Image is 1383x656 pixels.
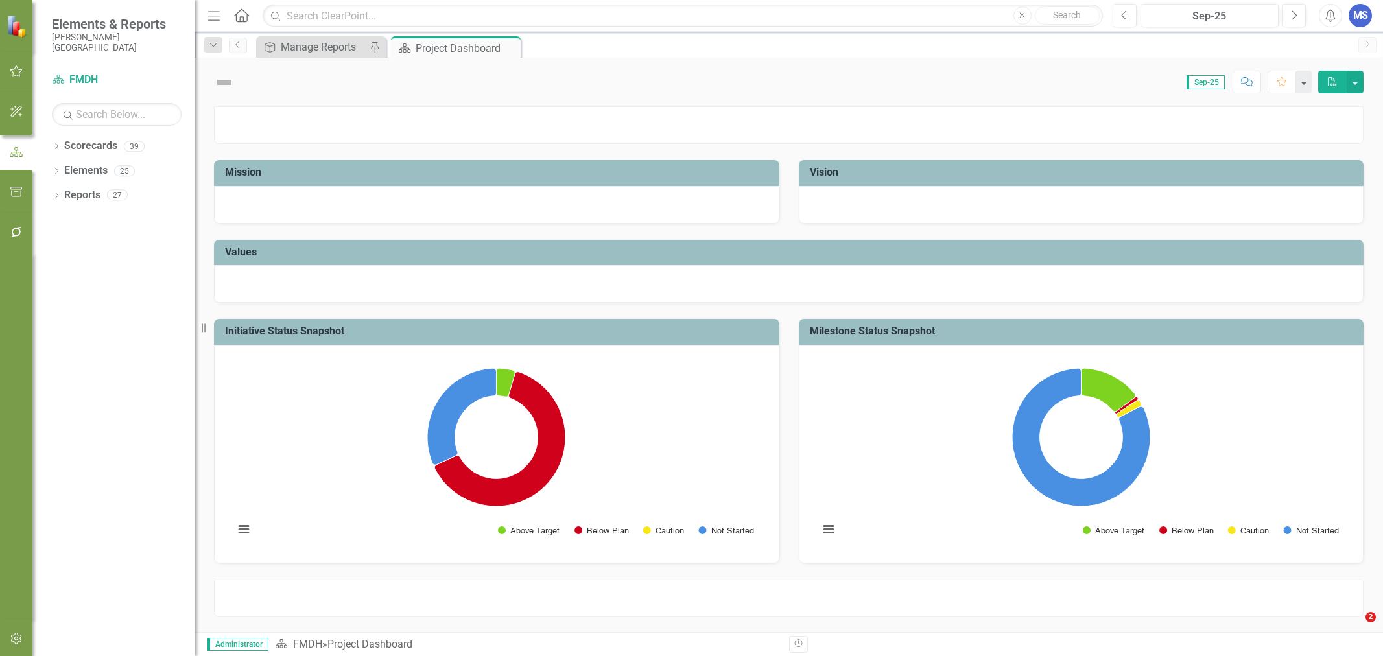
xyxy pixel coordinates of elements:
div: » [275,637,779,652]
div: Project Dashboard [416,40,517,56]
small: [PERSON_NAME][GEOGRAPHIC_DATA] [52,32,182,53]
div: Chart. Highcharts interactive chart. [812,355,1351,550]
span: Search [1053,10,1081,20]
a: Manage Reports [259,39,366,55]
div: 25 [114,165,135,176]
div: Manage Reports [281,39,366,55]
span: Sep-25 [1187,75,1225,89]
button: Show Not Started [1284,526,1338,535]
a: Reports [64,188,100,203]
button: Show Below Plan [1159,526,1214,535]
div: Project Dashboard [327,638,412,650]
h3: Vision [810,167,1358,178]
svg: Interactive chart [228,355,765,550]
iframe: Intercom live chat [1339,612,1370,643]
h3: Milestone Status Snapshot [810,325,1358,337]
span: Administrator [207,638,268,651]
a: Scorecards [64,139,117,154]
button: Show Caution [1228,526,1270,535]
input: Search ClearPoint... [263,5,1103,27]
button: Show Below Plan [574,526,629,535]
input: Search Below... [52,103,182,126]
button: Show Above Target [1083,526,1144,535]
svg: Interactive chart [812,355,1350,550]
button: View chart menu, Chart [820,520,838,538]
path: Caution, 0. [434,454,459,466]
button: Sep-25 [1141,4,1279,27]
h3: Initiative Status Snapshot [225,325,773,337]
div: 39 [124,141,145,152]
div: 27 [107,190,128,201]
text: Not Started [1295,527,1338,535]
button: View chart menu, Chart [235,520,253,538]
span: 2 [1365,612,1376,622]
img: Not Defined [214,72,235,93]
img: ClearPoint Strategy [6,14,29,38]
button: Show Not Started [699,526,753,535]
div: Chart. Highcharts interactive chart. [228,355,766,550]
button: Show Above Target [498,526,560,535]
span: Elements & Reports [52,16,182,32]
path: Above Target, 18. [1081,368,1135,412]
a: Elements [64,163,108,178]
path: Below Plan, 14. [434,371,565,506]
path: Caution, 2. [1117,401,1141,417]
h3: Mission [225,167,773,178]
path: Above Target, 1. [496,368,515,397]
path: Not Started, 100. [1012,368,1150,506]
button: Search [1035,6,1100,25]
button: MS [1349,4,1372,27]
button: Show Caution [643,526,685,535]
div: Sep-25 [1145,8,1274,24]
h3: Values [225,246,1357,258]
path: Below Plan, 1. [1115,397,1138,414]
a: FMDH [52,73,182,88]
a: FMDH [293,638,322,650]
